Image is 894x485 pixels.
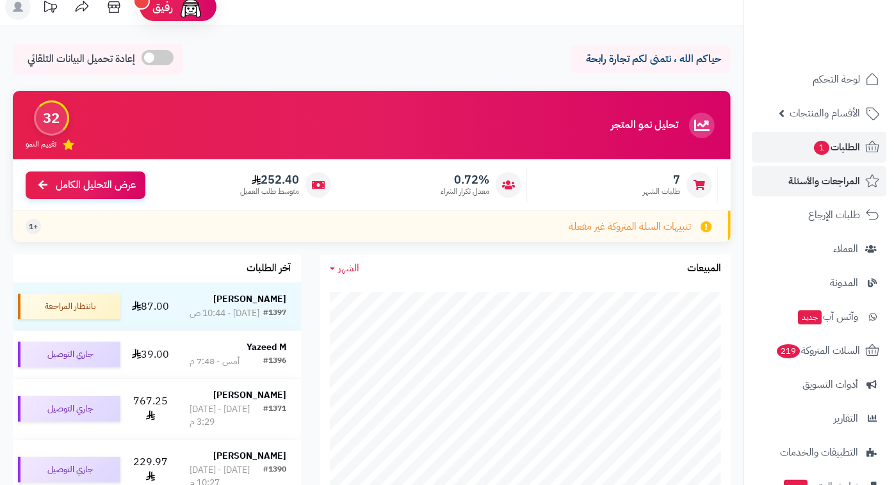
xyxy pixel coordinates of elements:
[752,166,886,196] a: المراجعات والأسئلة
[777,344,800,358] span: 219
[18,294,120,319] div: بانتظار المراجعة
[213,449,286,463] strong: [PERSON_NAME]
[752,437,886,468] a: التطبيقات والخدمات
[240,173,299,187] span: 252.40
[611,120,678,131] h3: تحليل نمو المتجر
[126,283,175,330] td: 87.00
[752,369,886,400] a: أدوات التسويق
[28,52,135,67] span: إعادة تحميل البيانات التلقائي
[56,178,136,193] span: عرض التحليل الكامل
[643,186,680,197] span: طلبات الشهر
[798,310,822,324] span: جديد
[569,219,691,234] span: تنبيهات السلة المتروكة غير مفعلة
[797,308,858,326] span: وآتس آب
[580,52,721,67] p: حياكم الله ، نتمنى لكم تجارة رابحة
[752,234,886,264] a: العملاء
[752,200,886,230] a: طلبات الإرجاع
[29,221,38,232] span: +1
[752,132,886,163] a: الطلبات1
[247,263,291,274] h3: آخر الطلبات
[126,379,175,439] td: 767.25
[643,173,680,187] span: 7
[752,301,886,332] a: وآتس آبجديد
[126,331,175,378] td: 39.00
[807,36,882,63] img: logo-2.png
[18,457,120,482] div: جاري التوصيل
[687,263,721,274] h3: المبيعات
[26,139,56,150] span: تقييم النمو
[790,104,860,122] span: الأقسام والمنتجات
[18,342,120,367] div: جاري التوصيل
[26,171,145,199] a: عرض التحليل الكامل
[18,396,120,422] div: جاري التوصيل
[240,186,299,197] span: متوسط طلب العميل
[752,335,886,366] a: السلات المتروكة219
[190,307,260,320] div: [DATE] - 10:44 ص
[788,172,860,190] span: المراجعات والأسئلة
[833,240,858,258] span: العملاء
[190,355,240,368] div: أمس - 7:48 م
[808,206,860,224] span: طلبات الإرجاع
[339,260,360,276] span: الشهر
[263,355,286,368] div: #1396
[752,267,886,298] a: المدونة
[814,141,829,155] span: 1
[247,340,286,354] strong: Yazeed M
[190,403,263,429] div: [DATE] - [DATE] 3:29 م
[813,138,860,156] span: الطلبات
[213,388,286,402] strong: [PERSON_NAME]
[441,173,489,187] span: 0.72%
[802,376,858,394] span: أدوات التسويق
[213,292,286,306] strong: [PERSON_NAME]
[752,64,886,95] a: لوحة التحكم
[752,403,886,434] a: التقارير
[780,443,858,461] span: التطبيقات والخدمات
[776,342,860,360] span: السلات المتروكة
[263,307,286,320] div: #1397
[441,186,489,197] span: معدل تكرار الشراء
[330,261,360,276] a: الشهر
[263,403,286,429] div: #1371
[813,70,860,88] span: لوحة التحكم
[830,274,858,292] span: المدونة
[834,409,858,427] span: التقارير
